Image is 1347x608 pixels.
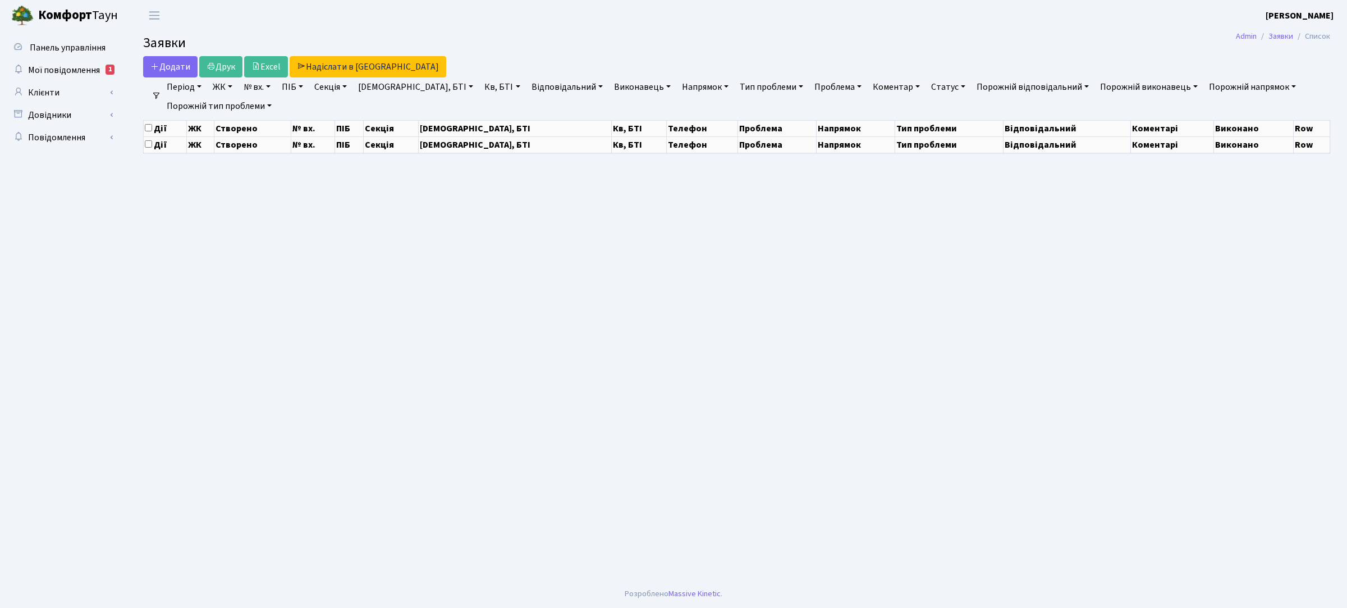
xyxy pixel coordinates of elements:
[6,81,118,104] a: Клієнти
[1131,120,1214,136] th: Коментарі
[244,56,288,77] a: Excel
[612,136,666,153] th: Кв, БТІ
[895,136,1004,153] th: Тип проблеми
[6,59,118,81] a: Мої повідомлення1
[277,77,308,97] a: ПІБ
[162,77,206,97] a: Період
[738,120,817,136] th: Проблема
[810,77,866,97] a: Проблема
[1266,9,1334,22] a: [PERSON_NAME]
[817,120,895,136] th: Напрямок
[150,61,190,73] span: Додати
[214,120,291,136] th: Створено
[144,120,187,136] th: Дії
[186,136,214,153] th: ЖК
[668,588,721,600] a: Massive Kinetic
[610,77,675,97] a: Виконавець
[208,77,237,97] a: ЖК
[666,120,738,136] th: Телефон
[927,77,970,97] a: Статус
[291,120,335,136] th: № вх.
[106,65,114,75] div: 1
[310,77,351,97] a: Секція
[214,136,291,153] th: Створено
[6,36,118,59] a: Панель управління
[1004,136,1131,153] th: Відповідальний
[738,136,817,153] th: Проблема
[735,77,808,97] a: Тип проблеми
[6,104,118,126] a: Довідники
[1131,136,1214,153] th: Коментарі
[199,56,242,77] a: Друк
[143,33,186,53] span: Заявки
[527,77,607,97] a: Відповідальний
[364,120,418,136] th: Секція
[290,56,446,77] a: Надіслати в [GEOGRAPHIC_DATA]
[335,120,364,136] th: ПІБ
[364,136,418,153] th: Секція
[335,136,364,153] th: ПІБ
[868,77,924,97] a: Коментар
[239,77,275,97] a: № вх.
[1214,120,1294,136] th: Виконано
[162,97,276,116] a: Порожній тип проблеми
[11,4,34,27] img: logo.png
[1214,136,1294,153] th: Виконано
[895,120,1004,136] th: Тип проблеми
[817,136,895,153] th: Напрямок
[354,77,478,97] a: [DEMOGRAPHIC_DATA], БТІ
[612,120,666,136] th: Кв, БТІ
[28,64,100,76] span: Мої повідомлення
[6,126,118,149] a: Повідомлення
[140,6,168,25] button: Переключити навігацію
[186,120,214,136] th: ЖК
[38,6,118,25] span: Таун
[1294,120,1330,136] th: Row
[30,42,106,54] span: Панель управління
[1293,30,1330,43] li: Список
[418,120,612,136] th: [DEMOGRAPHIC_DATA], БТІ
[291,136,335,153] th: № вх.
[972,77,1093,97] a: Порожній відповідальний
[1096,77,1202,97] a: Порожній виконавець
[38,6,92,24] b: Комфорт
[418,136,612,153] th: [DEMOGRAPHIC_DATA], БТІ
[143,56,198,77] a: Додати
[1204,77,1300,97] a: Порожній напрямок
[677,77,733,97] a: Напрямок
[1004,120,1131,136] th: Відповідальний
[1268,30,1293,42] a: Заявки
[144,136,187,153] th: Дії
[1294,136,1330,153] th: Row
[625,588,722,600] div: Розроблено .
[480,77,524,97] a: Кв, БТІ
[1236,30,1257,42] a: Admin
[666,136,738,153] th: Телефон
[1219,25,1347,48] nav: breadcrumb
[1266,10,1334,22] b: [PERSON_NAME]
